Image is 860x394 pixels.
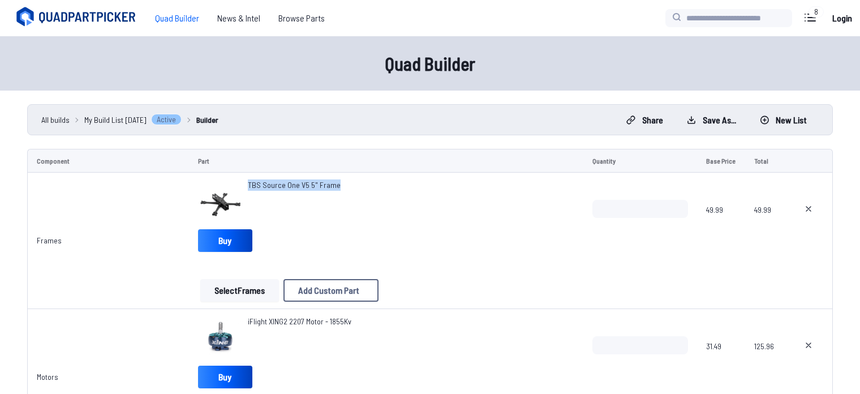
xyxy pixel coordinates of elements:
span: 125.96 [754,336,776,391]
img: image [198,316,243,361]
button: Share [617,111,673,129]
span: iFlight XING2 2207 Motor - 1855Kv [248,316,351,326]
span: Active [151,114,182,125]
a: Buy [198,366,252,388]
img: image [198,179,243,225]
button: Add Custom Part [283,279,379,302]
button: New List [750,111,816,129]
button: Save as... [677,111,746,129]
a: All builds [41,114,70,126]
td: Base Price [697,149,745,173]
a: TBS Source One V5 5" Frame [248,179,341,191]
h1: Quad Builder [68,50,792,77]
td: Total [745,149,785,173]
a: News & Intel [208,7,269,29]
td: Component [27,149,189,173]
a: My Build List [DATE]Active [84,114,182,126]
td: Quantity [583,149,697,173]
a: Motors [37,372,58,382]
span: 31.49 [706,336,736,391]
a: SelectFrames [198,279,281,302]
span: Add Custom Part [298,286,359,295]
td: Part [189,149,584,173]
span: 49.99 [706,200,736,254]
a: Buy [198,229,252,252]
a: Quad Builder [146,7,208,29]
div: 8 [809,6,824,18]
a: Frames [37,235,62,245]
a: Builder [196,114,218,126]
span: 49.99 [754,200,776,254]
span: My Build List [DATE] [84,114,147,126]
button: SelectFrames [200,279,279,302]
span: TBS Source One V5 5" Frame [248,180,341,190]
a: Login [828,7,855,29]
a: iFlight XING2 2207 Motor - 1855Kv [248,316,351,327]
a: Browse Parts [269,7,334,29]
